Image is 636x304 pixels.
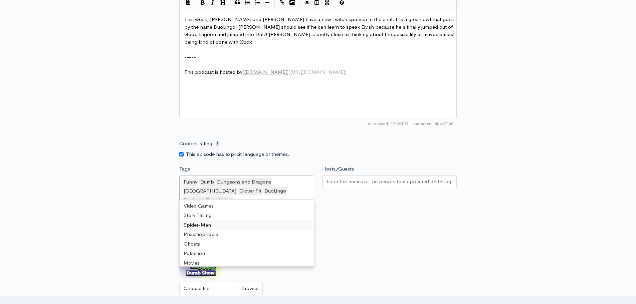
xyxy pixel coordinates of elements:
span: ] [287,69,288,75]
div: Dungeons and Dragons [216,178,272,186]
span: Autosaved: 09:38 PM [368,121,408,127]
div: Spider-Man [180,220,314,230]
span: This week, [PERSON_NAME] and [PERSON_NAME] have a new Twitch sponsor in the chat. It's a green ow... [184,16,456,45]
div: DuoLingo [263,187,287,195]
span: ----- [184,54,196,60]
input: Enter the names of the people that appeared on this episode [327,178,453,186]
div: Pokemon [180,249,314,258]
span: [ [242,69,244,75]
div: Beefcake The Mighty [183,196,233,205]
span: ) [345,69,347,75]
div: Dumb [199,178,215,186]
div: Video Games [180,201,314,211]
div: Clover Pit [238,187,262,195]
div: Funny [183,178,198,186]
span: [URL][DOMAIN_NAME] [290,69,345,75]
div: [GEOGRAPHIC_DATA] [183,187,237,195]
small: If no artwork is selected your default podcast artwork will be used [179,226,457,232]
div: Movies [180,258,314,268]
div: Phasmophobia [180,230,314,239]
span: 404/2000 [412,121,453,127]
label: This episode has explicit language or themes. [186,150,289,158]
label: Content rating [179,137,212,150]
span: [DOMAIN_NAME] [244,69,287,75]
label: Hosts/Guests [322,165,354,173]
div: Story Telling [180,211,314,220]
span: ( [288,69,290,75]
div: Ghosts [180,239,314,249]
label: Tags [179,165,190,173]
span: This podcast is hosted by [184,69,347,75]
